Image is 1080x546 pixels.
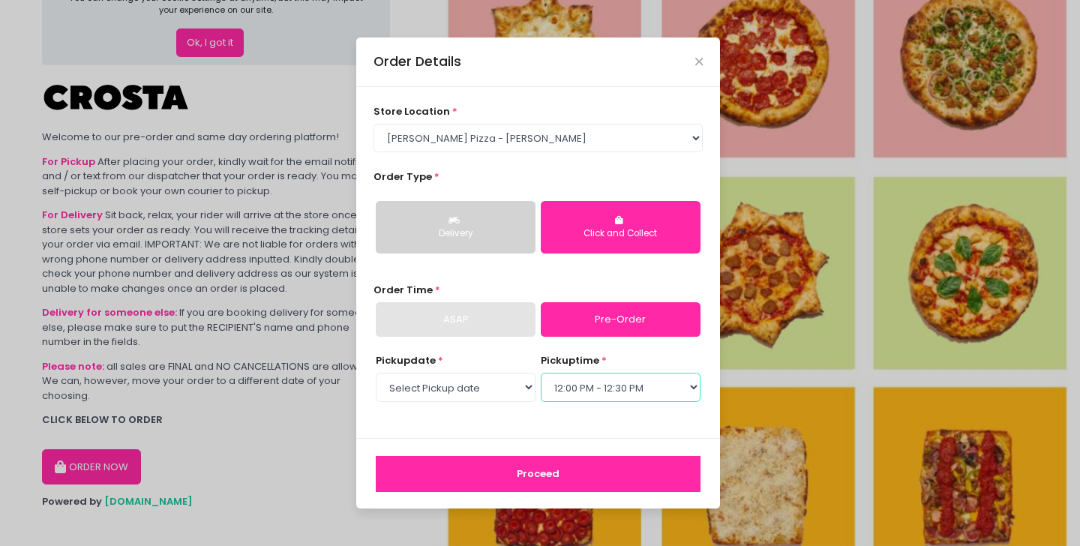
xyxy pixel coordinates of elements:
span: Pickup date [376,353,436,367]
button: Click and Collect [541,201,700,253]
a: Pre-Order [541,302,700,337]
button: Proceed [376,456,700,492]
span: Order Type [373,169,432,184]
span: pickup time [541,353,599,367]
span: Order Time [373,283,433,297]
span: store location [373,104,450,118]
button: Delivery [376,201,535,253]
div: Order Details [373,52,461,71]
button: Close [695,58,703,65]
div: Click and Collect [551,227,690,241]
div: Delivery [386,227,525,241]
